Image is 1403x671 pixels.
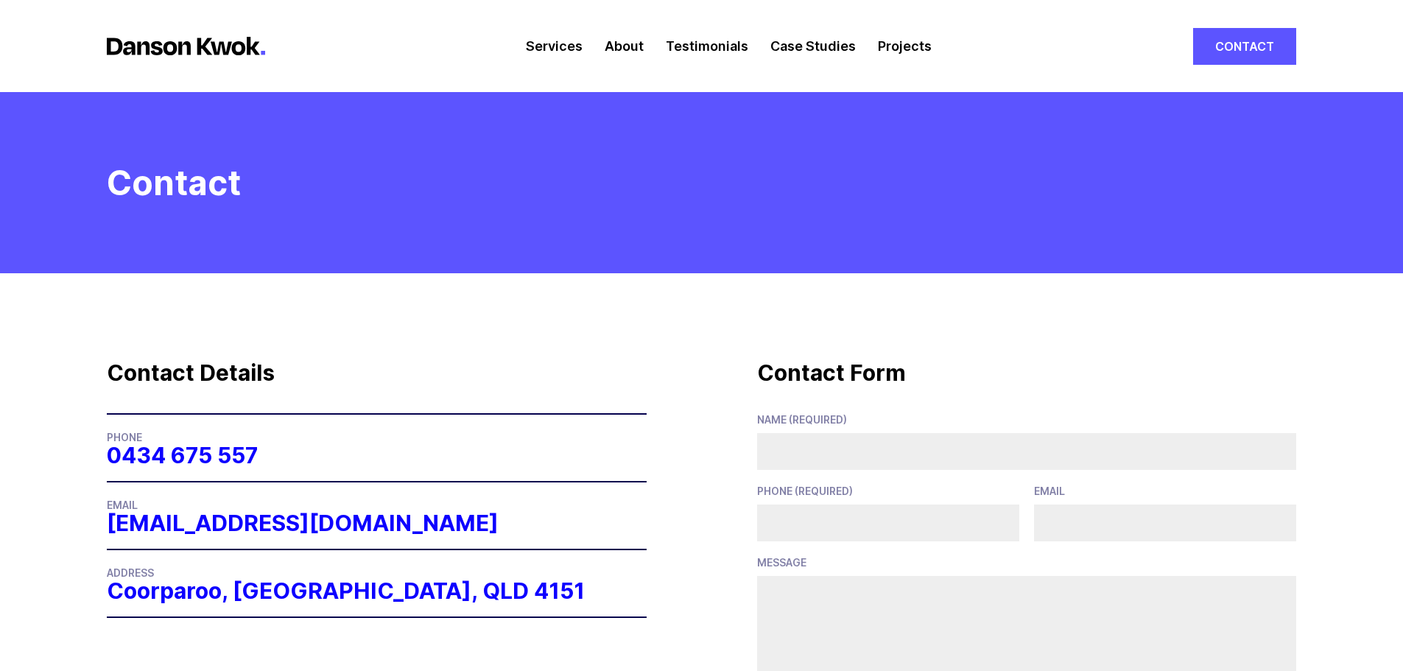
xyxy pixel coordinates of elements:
[107,362,647,384] h2: Contact Details
[107,577,585,604] a: Coorparoo, [GEOGRAPHIC_DATA], QLD 4151
[107,510,499,536] a: [EMAIL_ADDRESS][DOMAIN_NAME]
[1034,505,1296,541] input: Email
[757,505,1019,541] input: Phone (required)
[757,556,1297,569] span: message
[107,499,138,511] span: Email
[1034,485,1296,497] span: Email
[107,431,142,443] span: Phone
[757,485,1019,497] span: Phone (required)
[107,166,241,200] h1: Contact
[757,413,1297,426] span: Name (required)
[107,37,265,55] img: logo-horizontal.f5b67f0.svg
[757,362,1297,384] h2: Contact Form
[1193,28,1296,65] a: Contact
[107,442,258,468] a: 0434 675 557
[107,566,154,579] span: Address
[757,433,1297,470] input: Name (required)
